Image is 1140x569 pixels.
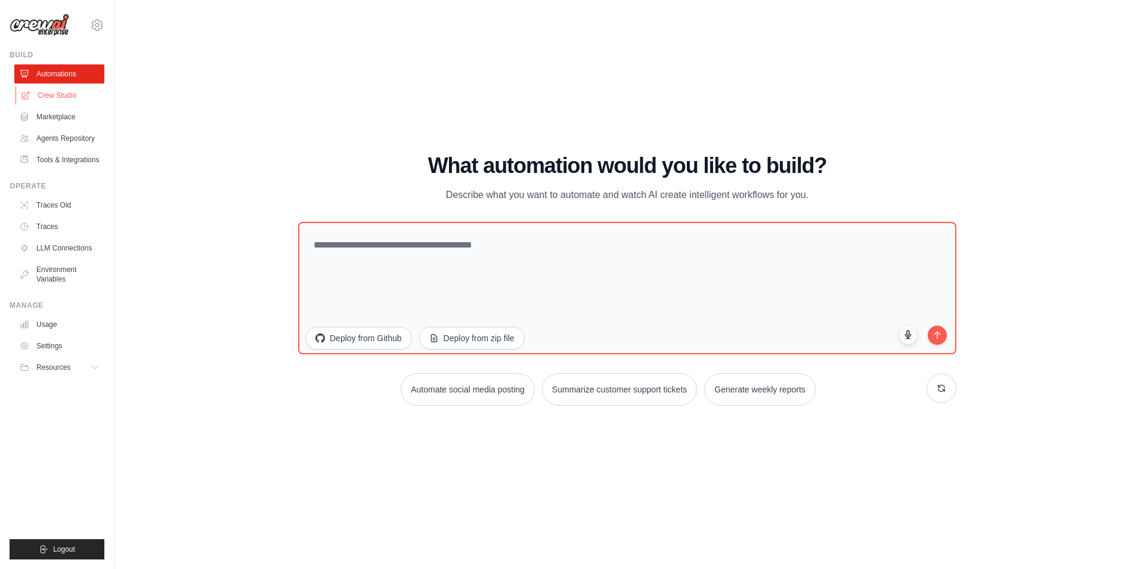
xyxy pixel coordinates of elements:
button: Deploy from Github [305,327,412,350]
button: Deploy from zip file [419,327,525,350]
a: Usage [14,315,104,334]
p: Describe what you want to automate and watch AI create intelligent workflows for you. [427,187,828,203]
img: Logo [10,14,69,36]
div: Manage [10,301,104,310]
div: Build [10,50,104,60]
button: Automate social media posting [401,373,535,406]
a: Traces [14,217,104,236]
a: Settings [14,336,104,355]
h1: What automation would you like to build? [298,154,956,178]
a: Traces Old [14,196,104,215]
a: Marketplace [14,107,104,126]
a: Automations [14,64,104,84]
a: Agents Repository [14,129,104,148]
iframe: Chat Widget [1080,512,1140,569]
button: Logout [10,539,104,559]
a: LLM Connections [14,239,104,258]
button: Summarize customer support tickets [542,373,697,406]
div: Operate [10,181,104,191]
a: Environment Variables [14,260,104,289]
span: Resources [36,363,70,372]
a: Tools & Integrations [14,150,104,169]
span: Logout [53,545,75,554]
button: Resources [14,358,104,377]
button: Generate weekly reports [704,373,816,406]
a: Crew Studio [16,86,106,105]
